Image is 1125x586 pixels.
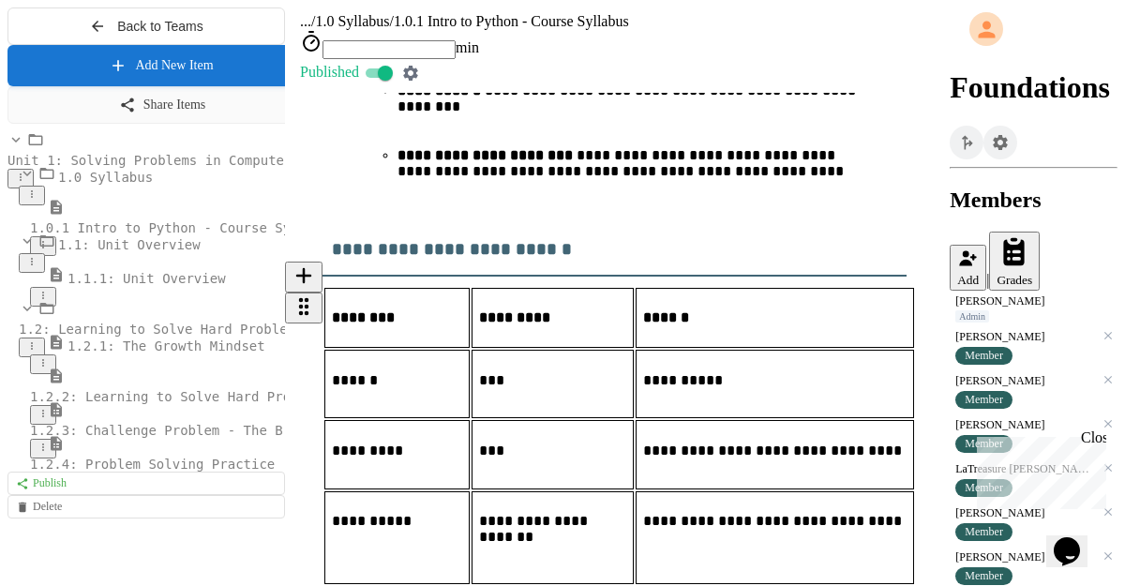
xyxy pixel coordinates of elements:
button: Assignment Settings [983,126,1017,159]
a: Add New Item [7,45,315,86]
span: Published [300,64,359,80]
button: More options [30,354,56,374]
div: [PERSON_NAME] [955,294,1112,308]
span: | [986,271,989,287]
span: Member [965,569,1003,583]
div: LaTreasure [PERSON_NAME] [955,462,1095,476]
div: [PERSON_NAME] [955,506,1095,520]
button: Add [950,245,986,291]
span: 1.1: Unit Overview [58,237,201,252]
span: / [390,13,394,29]
span: Member [965,525,1003,539]
h2: Members [950,188,1117,213]
span: / [311,13,315,29]
div: [PERSON_NAME] [955,550,1095,564]
span: 1.0.1 Intro to Python - Course Syllabus [30,220,338,235]
button: More options [19,253,45,273]
span: 1.0 Syllabus [315,13,389,29]
a: Share Items [7,86,317,124]
a: Publish [7,472,285,495]
span: 1.2.2: Learning to Solve Hard Problems [30,389,330,404]
div: Admin [955,310,989,323]
span: Member [965,437,1003,451]
div: [PERSON_NAME] [955,418,1095,432]
button: More options [30,287,56,307]
span: 1.2.4: Problem Solving Practice [30,457,275,472]
div: [PERSON_NAME] [955,374,1095,388]
button: Click to see fork details [950,126,983,159]
button: Back to Teams [7,8,285,45]
span: 1.2.1: The Growth Mindset [67,338,265,353]
iframe: chat widget [969,429,1106,509]
div: Chat with us now!Close [7,8,129,119]
span: 1.0.1 Intro to Python - Course Syllabus [394,13,629,29]
div: [PERSON_NAME] [955,330,1095,344]
span: Back to Teams [117,19,203,34]
iframe: chat widget [1046,511,1106,567]
span: 1.0 Syllabus [58,170,153,185]
span: min [456,39,479,55]
button: More options [19,186,45,205]
span: ... [300,13,311,29]
span: Member [965,481,1003,495]
span: 1.2.3: Challenge Problem - The Bridge [30,423,322,438]
h1: Foundations [950,70,1117,105]
span: Member [965,349,1003,363]
button: Grades [989,232,1040,292]
span: 1.1.1: Unit Overview [67,271,226,286]
span: 1.2: Learning to Solve Hard Problems [19,322,303,337]
span: Member [965,393,1003,407]
div: My Account [950,8,1117,51]
a: Delete [7,495,285,518]
span: Unit 1: Solving Problems in Computer Science [7,153,355,168]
